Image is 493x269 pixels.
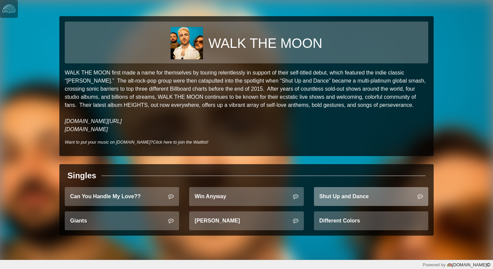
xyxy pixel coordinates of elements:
[65,211,179,230] a: Giants
[2,2,16,16] img: logo-white-4c48a5e4bebecaebe01ca5a9d34031cfd3d4ef9ae749242e8c4bf12ef99f53e8.png
[314,211,428,230] a: Different Colors
[65,69,428,133] p: WALK THE MOON first made a name for themselves by touring relentlessly in support of their self-t...
[314,187,428,206] a: Shut Up and Dance
[423,262,490,268] div: Powered by
[65,140,208,145] i: Want to put your music on [DOMAIN_NAME]?
[65,187,179,206] a: Can You Handle My Love??
[189,211,303,230] a: [PERSON_NAME]
[153,140,208,145] a: Click here to join the Waitlist!
[445,262,490,267] a: [DOMAIN_NAME]
[65,118,122,124] a: [DOMAIN_NAME][URL]
[65,126,108,132] a: [DOMAIN_NAME]
[171,27,203,59] img: 338b1fbd381984b11e422ecb6bdac12289548b1f83705eb59faa29187b674643.jpg
[447,262,452,268] img: logo-color-e1b8fa5219d03fcd66317c3d3cfaab08a3c62fe3c3b9b34d55d8365b78b1766b.png
[208,35,322,51] h1: WALK THE MOON
[67,170,96,182] div: Singles
[189,187,303,206] a: Win Anyway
